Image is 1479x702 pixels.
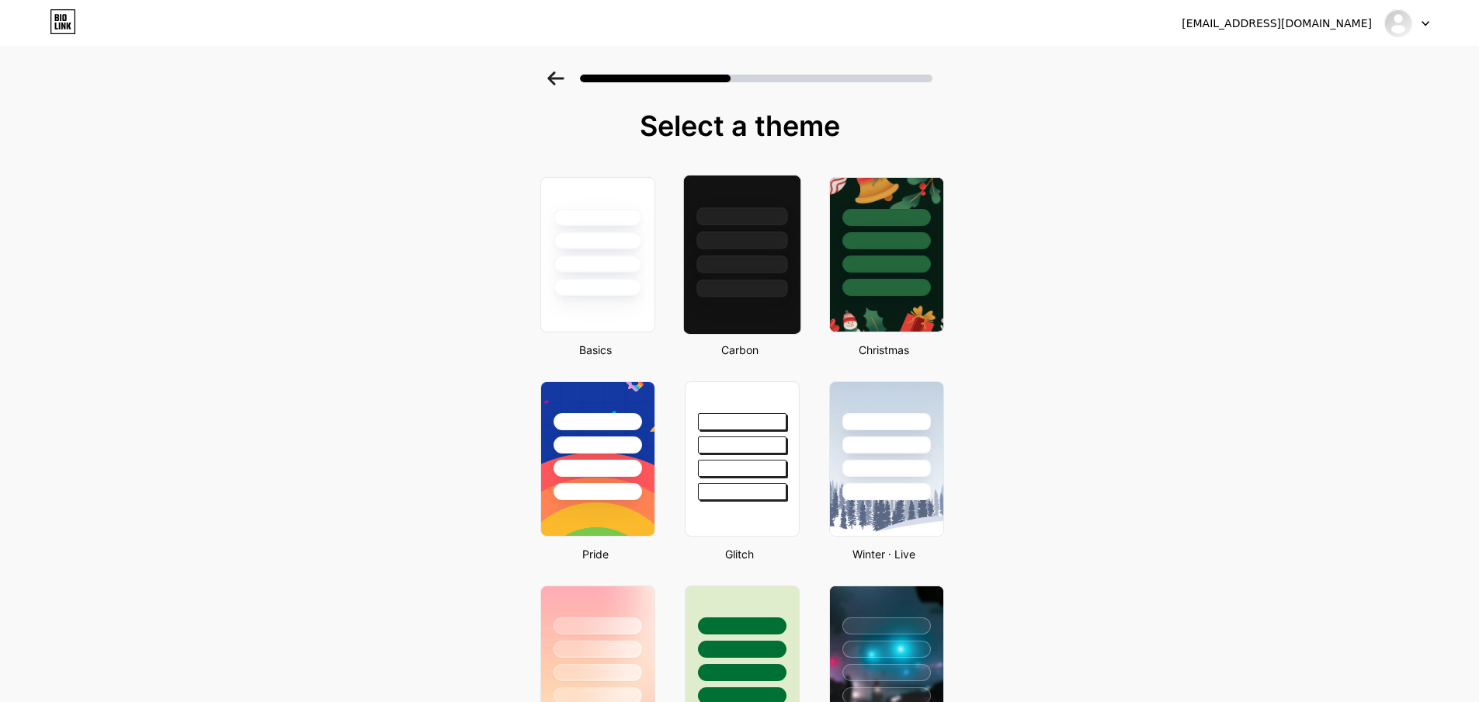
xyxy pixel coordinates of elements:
[825,342,944,358] div: Christmas
[1182,16,1372,32] div: [EMAIL_ADDRESS][DOMAIN_NAME]
[680,342,800,358] div: Carbon
[536,342,655,358] div: Basics
[1384,9,1413,38] img: Nguyễn Nam Hải
[536,546,655,562] div: Pride
[534,110,946,141] div: Select a theme
[680,546,800,562] div: Glitch
[825,546,944,562] div: Winter · Live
